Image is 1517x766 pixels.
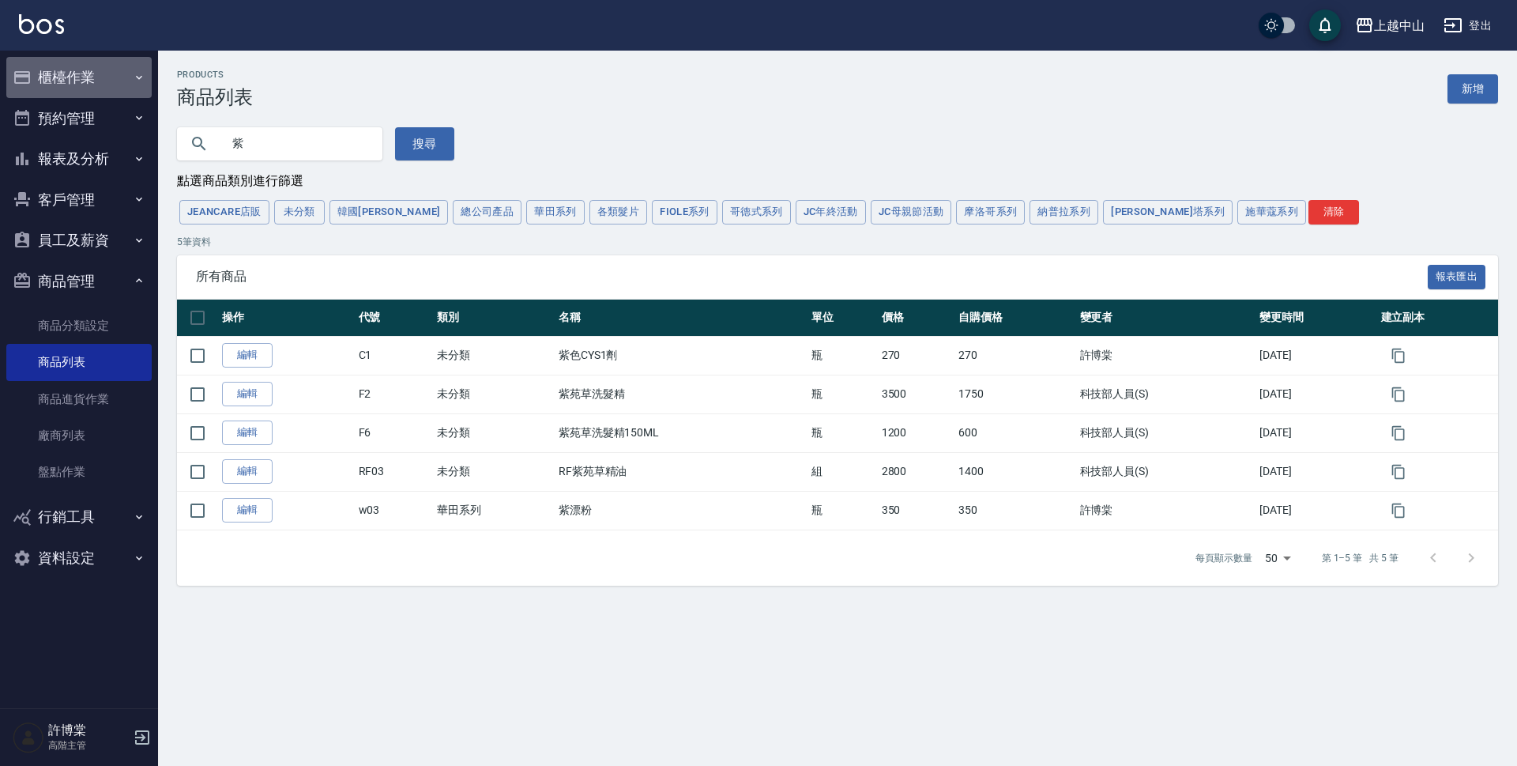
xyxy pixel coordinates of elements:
td: 許博棠 [1076,491,1256,530]
button: 哥德式系列 [722,200,791,225]
a: 編輯 [222,459,273,484]
button: save [1309,9,1341,41]
button: 上越中山 [1349,9,1431,42]
td: 350 [878,491,954,530]
button: 未分類 [274,200,325,225]
img: Logo [19,14,64,34]
td: 科技部人員(S) [1076,375,1256,413]
td: 瓶 [807,375,877,413]
th: 代號 [355,300,434,337]
button: 員工及薪資 [6,220,152,261]
input: 搜尋關鍵字 [221,123,370,165]
a: 編輯 [222,421,273,445]
div: 50 [1259,537,1297,579]
td: 華田系列 [433,491,554,530]
div: 點選商品類別進行篩選 [177,173,1498,190]
th: 價格 [878,300,954,337]
td: [DATE] [1255,452,1376,491]
th: 單位 [807,300,877,337]
a: 編輯 [222,498,273,523]
button: 施華蔻系列 [1237,200,1306,225]
td: RF紫苑草精油 [555,452,807,491]
td: RF03 [355,452,434,491]
td: 瓶 [807,491,877,530]
td: 1200 [878,413,954,452]
button: 櫃檯作業 [6,57,152,98]
button: 報表及分析 [6,138,152,179]
td: 270 [954,336,1075,375]
td: 270 [878,336,954,375]
td: 科技部人員(S) [1076,413,1256,452]
th: 操作 [218,300,355,337]
a: 報表匯出 [1428,269,1486,284]
td: w03 [355,491,434,530]
td: F2 [355,375,434,413]
button: 資料設定 [6,538,152,579]
td: 科技部人員(S) [1076,452,1256,491]
td: [DATE] [1255,375,1376,413]
a: 編輯 [222,343,273,368]
td: 組 [807,452,877,491]
th: 變更者 [1076,300,1256,337]
td: 350 [954,491,1075,530]
th: 名稱 [555,300,807,337]
p: 高階主管 [48,738,129,753]
button: Fiole系列 [652,200,717,225]
button: 華田系列 [526,200,585,225]
td: 紫苑草洗髮精150ML [555,413,807,452]
p: 每頁顯示數量 [1195,551,1252,565]
td: 2800 [878,452,954,491]
td: [DATE] [1255,413,1376,452]
div: 上越中山 [1374,16,1425,36]
button: 韓國[PERSON_NAME] [329,200,449,225]
button: JC年終活動 [796,200,866,225]
td: 1400 [954,452,1075,491]
button: 報表匯出 [1428,265,1486,289]
a: 商品列表 [6,344,152,380]
a: 商品分類設定 [6,308,152,344]
a: 編輯 [222,382,273,406]
button: 清除 [1308,200,1359,225]
button: 登出 [1437,11,1498,40]
button: 納普拉系列 [1030,200,1098,225]
a: 盤點作業 [6,454,152,490]
td: 紫漂粉 [555,491,807,530]
button: 搜尋 [395,127,454,160]
th: 自購價格 [954,300,1075,337]
td: 未分類 [433,413,554,452]
td: 未分類 [433,452,554,491]
td: [DATE] [1255,336,1376,375]
button: 客戶管理 [6,179,152,221]
td: 600 [954,413,1075,452]
img: Person [13,722,44,753]
td: 未分類 [433,336,554,375]
h2: Products [177,70,253,80]
h5: 許博棠 [48,723,129,738]
button: 各類髮片 [589,200,648,225]
p: 第 1–5 筆 共 5 筆 [1322,551,1398,565]
td: 許博棠 [1076,336,1256,375]
p: 5 筆資料 [177,235,1498,249]
td: C1 [355,336,434,375]
a: 商品進貨作業 [6,381,152,417]
button: 預約管理 [6,98,152,139]
th: 建立副本 [1377,300,1499,337]
td: 未分類 [433,375,554,413]
th: 變更時間 [1255,300,1376,337]
td: 紫色CYS1劑 [555,336,807,375]
h3: 商品列表 [177,86,253,108]
button: 行銷工具 [6,496,152,538]
span: 所有商品 [196,269,1428,285]
td: 1750 [954,375,1075,413]
td: [DATE] [1255,491,1376,530]
a: 廠商列表 [6,417,152,454]
button: JC母親節活動 [871,200,952,225]
td: 瓶 [807,413,877,452]
th: 類別 [433,300,554,337]
button: [PERSON_NAME]塔系列 [1103,200,1233,225]
td: 紫苑草洗髮精 [555,375,807,413]
button: 摩洛哥系列 [956,200,1025,225]
td: 瓶 [807,336,877,375]
button: 總公司產品 [453,200,521,225]
td: 3500 [878,375,954,413]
